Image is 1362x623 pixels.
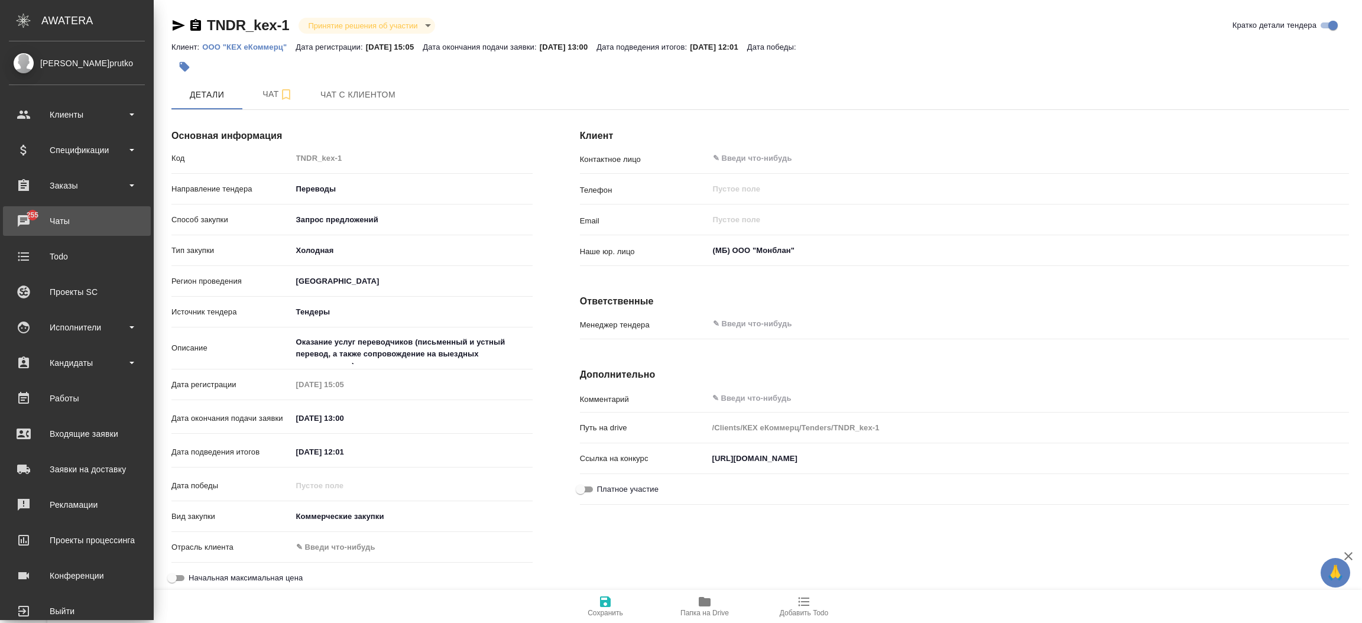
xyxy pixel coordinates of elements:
[292,477,395,494] input: Пустое поле
[9,602,145,620] div: Выйти
[171,214,292,226] p: Способ закупки
[580,453,708,465] p: Ссылка на конкурс
[596,43,690,51] p: Дата подведения итогов:
[747,43,799,51] p: Дата победы:
[780,609,828,617] span: Добавить Todo
[292,332,533,364] textarea: Оказание услуг переводчиков (письменный и устный перевод, а также сопровождение на выездных мероп...
[1342,157,1345,160] button: Open
[9,141,145,159] div: Спецификации
[680,609,729,617] span: Папка на Drive
[1233,20,1316,31] span: Кратко детали тендера
[292,376,395,393] input: Пустое поле
[540,43,597,51] p: [DATE] 13:00
[423,43,539,51] p: Дата окончания подачи заявки:
[580,294,1349,309] h4: Ответственные
[292,210,533,230] div: Запрос предложений
[580,368,1349,382] h4: Дополнительно
[9,496,145,514] div: Рекламации
[171,306,292,318] p: Источник тендера
[171,275,292,287] p: Регион проведения
[202,43,296,51] p: ООО "КЕХ еКоммерц"
[556,590,655,623] button: Сохранить
[171,245,292,257] p: Тип закупки
[9,425,145,443] div: Входящие заявки
[708,450,1349,467] input: ✎ Введи что-нибудь
[3,419,151,449] a: Входящие заявки
[712,317,1306,331] input: ✎ Введи что-нибудь
[9,567,145,585] div: Конференции
[3,277,151,307] a: Проекты SC
[754,590,854,623] button: Добавить Todo
[292,537,533,557] div: ✎ Введи что-нибудь
[1321,558,1350,588] button: 🙏
[171,541,292,553] p: Отрасль клиента
[9,354,145,372] div: Кандидаты
[366,43,423,51] p: [DATE] 15:05
[292,507,533,527] div: Коммерческие закупки
[171,379,292,391] p: Дата регистрации
[292,150,533,167] input: Пустое поле
[712,213,1321,227] input: Пустое поле
[9,248,145,265] div: Todo
[292,410,395,427] input: ✎ Введи что-нибудь
[712,151,1306,166] input: ✎ Введи что-нибудь
[9,531,145,549] div: Проекты процессинга
[9,460,145,478] div: Заявки на доставку
[580,394,708,405] p: Комментарий
[1342,323,1345,325] button: Open
[690,43,747,51] p: [DATE] 12:01
[171,129,533,143] h4: Основная информация
[580,246,708,258] p: Наше юр. лицо
[292,271,533,291] div: [GEOGRAPHIC_DATA]
[171,54,197,80] button: Добавить тэг
[3,525,151,555] a: Проекты процессинга
[320,87,395,102] span: Чат с клиентом
[299,18,435,34] div: Принятие решения об участии
[580,319,708,331] p: Менеджер тендера
[3,242,151,271] a: Todo
[292,443,395,460] input: ✎ Введи что-нибудь
[292,302,533,322] div: [GEOGRAPHIC_DATA]
[41,9,154,33] div: AWATERA
[655,590,754,623] button: Папка на Drive
[580,154,708,166] p: Контактное лицо
[708,419,1349,436] input: Пустое поле
[3,561,151,590] a: Конференции
[597,484,659,495] span: Платное участие
[3,455,151,484] a: Заявки на доставку
[171,413,292,424] p: Дата окончания подачи заявки
[580,184,708,196] p: Телефон
[9,212,145,230] div: Чаты
[189,572,303,584] span: Начальная максимальная цена
[9,57,145,70] div: [PERSON_NAME]prutko
[9,319,145,336] div: Исполнители
[580,422,708,434] p: Путь на drive
[3,384,151,413] a: Работы
[3,490,151,520] a: Рекламации
[189,18,203,33] button: Скопировать ссылку
[296,541,518,553] div: ✎ Введи что-нибудь
[712,182,1321,196] input: Пустое поле
[304,21,421,31] button: Принятие решения об участии
[171,342,292,354] p: Описание
[9,177,145,194] div: Заказы
[171,183,292,195] p: Направление тендера
[1342,249,1345,252] button: Open
[9,106,145,124] div: Клиенты
[580,215,708,227] p: Email
[9,283,145,301] div: Проекты SC
[580,129,1349,143] h4: Клиент
[171,480,292,492] p: Дата победы
[249,87,306,102] span: Чат
[202,41,296,51] a: ООО "КЕХ еКоммерц"
[1325,560,1345,585] span: 🙏
[9,390,145,407] div: Работы
[171,511,292,523] p: Вид закупки
[588,609,623,617] span: Сохранить
[292,179,533,199] div: Переводы
[207,17,289,33] a: TNDR_kex-1
[20,209,46,221] span: 255
[171,152,292,164] p: Код
[3,206,151,236] a: 255Чаты
[171,18,186,33] button: Скопировать ссылку для ЯМессенджера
